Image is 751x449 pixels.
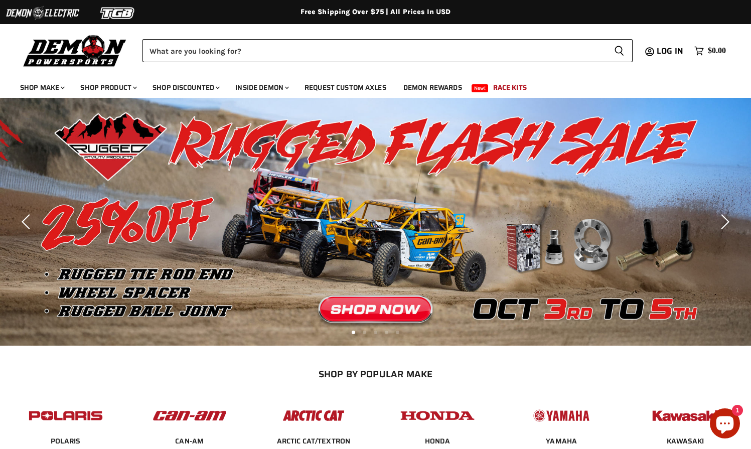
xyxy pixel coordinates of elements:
a: Log in [652,47,689,56]
img: POPULAR_MAKE_logo_4_4923a504-4bac-4306-a1be-165a52280178.jpg [398,400,477,431]
li: Page dot 1 [352,331,355,334]
a: Shop Make [13,77,71,98]
span: Log in [657,45,683,57]
a: KAWASAKI [667,436,704,445]
a: CAN-AM [175,436,204,445]
img: POPULAR_MAKE_logo_6_76e8c46f-2d1e-4ecc-b320-194822857d41.jpg [646,400,724,431]
a: Request Custom Axles [297,77,394,98]
span: New! [472,84,489,92]
span: ARCTIC CAT/TEXTRON [277,436,351,446]
button: Search [606,39,633,62]
span: YAMAHA [546,436,577,446]
button: Previous [18,212,38,232]
span: POLARIS [51,436,81,446]
a: Shop Discounted [145,77,226,98]
form: Product [142,39,633,62]
a: $0.00 [689,44,731,58]
a: Demon Rewards [396,77,470,98]
inbox-online-store-chat: Shopify online store chat [707,408,743,441]
a: POLARIS [51,436,81,445]
ul: Main menu [13,73,723,98]
a: HONDA [425,436,450,445]
img: Demon Powersports [20,33,130,68]
a: YAMAHA [546,436,577,445]
li: Page dot 2 [363,331,366,334]
li: Page dot 3 [374,331,377,334]
h2: SHOP BY POPULAR MAKE [13,369,739,379]
span: CAN-AM [175,436,204,446]
input: Search [142,39,606,62]
a: ARCTIC CAT/TEXTRON [277,436,351,445]
button: Next [713,212,733,232]
img: POPULAR_MAKE_logo_2_dba48cf1-af45-46d4-8f73-953a0f002620.jpg [27,400,105,431]
li: Page dot 5 [396,331,399,334]
a: Shop Product [73,77,143,98]
li: Page dot 4 [385,331,388,334]
span: $0.00 [708,46,726,56]
a: Inside Demon [228,77,295,98]
img: POPULAR_MAKE_logo_5_20258e7f-293c-4aac-afa8-159eaa299126.jpg [522,400,600,431]
img: POPULAR_MAKE_logo_1_adc20308-ab24-48c4-9fac-e3c1a623d575.jpg [151,400,229,431]
span: KAWASAKI [667,436,704,446]
img: Demon Electric Logo 2 [5,4,80,23]
img: TGB Logo 2 [80,4,156,23]
span: HONDA [425,436,450,446]
a: Race Kits [486,77,534,98]
img: POPULAR_MAKE_logo_3_027535af-6171-4c5e-a9bc-f0eccd05c5d6.jpg [274,400,353,431]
